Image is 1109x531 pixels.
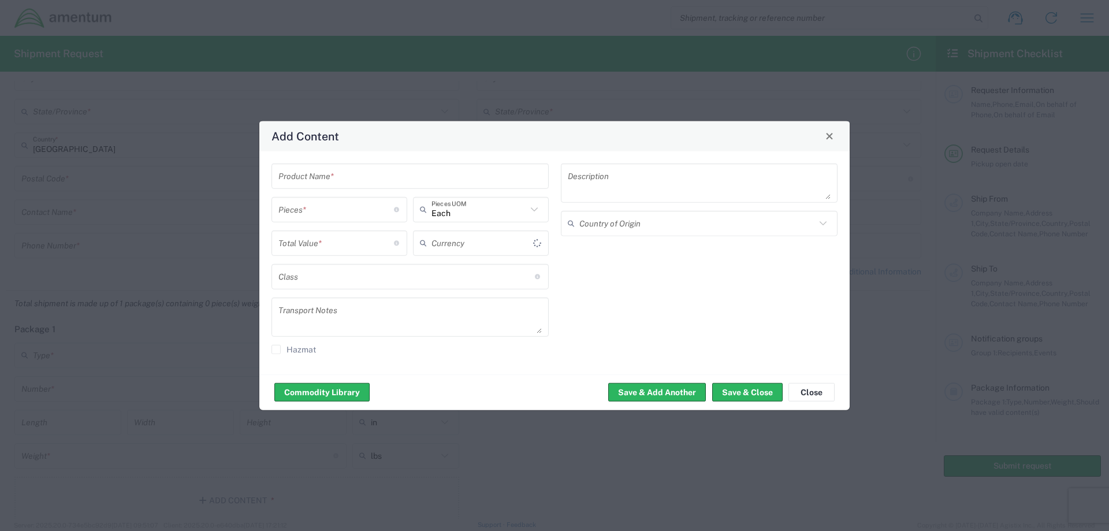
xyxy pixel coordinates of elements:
button: Save & Close [712,383,783,402]
button: Close [788,383,835,402]
label: Hazmat [271,344,316,354]
button: Commodity Library [274,383,370,402]
h4: Add Content [271,128,339,144]
button: Save & Add Another [608,383,706,402]
button: Close [821,128,838,144]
